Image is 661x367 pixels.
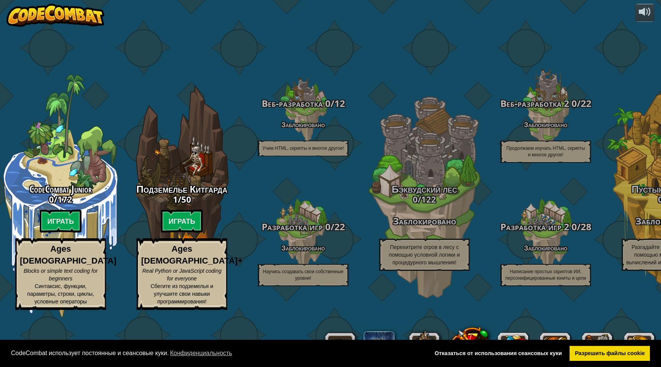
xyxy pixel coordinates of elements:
[392,182,457,196] span: Бэквудский лес
[243,244,364,252] h4: Заблокировано
[262,220,323,233] span: Разработка игр
[141,244,243,265] strong: Ages [DEMOGRAPHIC_DATA]+
[181,193,191,205] span: 50
[121,74,243,317] div: Complete previous world to unlock
[569,220,577,233] span: 0
[635,4,654,22] button: Регулировать громкость
[7,4,104,27] img: CodeCombat - Learn how to code by playing a game
[40,210,82,233] btn: Играть
[581,97,591,110] span: 22
[485,98,606,109] h3: /
[121,195,243,204] h3: /
[485,244,606,252] h4: Заблокировано
[137,182,228,196] span: Подземелье Китгарда
[364,216,485,226] h3: Заблокировано
[161,210,203,233] btn: Играть
[505,269,586,281] span: Написание простых скриптов ИИ, персонифицированные юниты и цели
[243,222,364,232] h3: /
[169,347,233,359] a: learn more about cookies
[334,97,345,110] span: 12
[57,193,72,205] span: 172
[506,146,585,157] span: Продолжаем изучать HTML, скрипты и многое другое!
[262,97,323,110] span: Веб-разработка
[570,346,650,361] a: allow cookies
[173,193,178,205] span: 1
[24,268,98,282] span: Blocks or simple text coding for beginners
[364,195,485,204] h3: /
[243,121,364,128] h4: Заблокировано
[263,269,344,281] span: Научись создавать свои собственные уровни!
[500,97,569,110] span: Веб-разработка 2
[430,346,567,361] a: deny cookies
[27,283,94,305] span: Синтаксис, функции, параметры, строки, циклы, условные операторы
[11,347,423,359] span: CodeCombat использует постоянные и сеансовые куки.
[29,182,92,196] span: CodeCombat Junior
[421,193,436,205] span: 122
[413,193,418,205] span: 0
[151,283,213,305] span: Сбегите из подземелья и улучшите свои навыки программирования!
[569,97,577,110] span: 0
[262,146,344,151] span: Учим HTML, скрипты и многое другое!
[485,121,606,128] h4: Заблокировано
[389,244,460,265] span: Перехитрите огров в лесу с помощью условной логики и процедурного мышления!
[334,220,345,233] span: 22
[323,220,330,233] span: 0
[485,222,606,232] h3: /
[323,97,330,110] span: 0
[20,244,116,265] strong: Ages [DEMOGRAPHIC_DATA]
[243,98,364,109] h3: /
[500,220,569,233] span: Разработка игр 2
[49,193,54,205] span: 0
[581,220,591,233] span: 28
[142,268,221,282] span: Real Python or JavaScript coding for everyone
